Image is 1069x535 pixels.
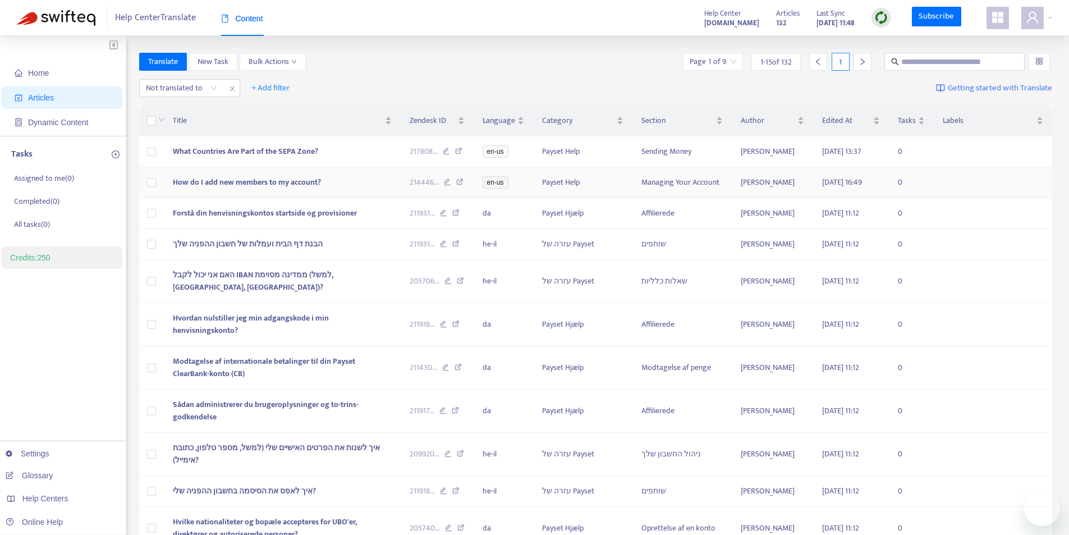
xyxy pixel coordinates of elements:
[173,268,333,294] span: האם אני יכול לקבל IBAN ממדינה מסוימת (למשל, [GEOGRAPHIC_DATA], [GEOGRAPHIC_DATA])?
[6,518,63,527] a: Online Help
[641,115,714,127] span: Section
[474,476,533,507] td: he-il
[632,198,732,229] td: Affilierede
[889,106,934,136] th: Tasks
[173,312,329,337] span: Hvordan nulstiller jeg min adgangskode i min henvisningskonto?
[889,433,934,476] td: 0
[221,15,229,22] span: book
[533,198,632,229] td: Payset Hjælp
[17,10,95,26] img: Swifteq
[410,405,434,417] span: 211917 ...
[474,303,533,346] td: da
[898,115,916,127] span: Tasks
[11,148,33,161] p: Tasks
[173,115,383,127] span: Title
[173,398,359,423] span: Sådan administrerer du brugeroplysninger og to-trins-godkendelse
[28,93,54,102] span: Articles
[533,229,632,260] td: עזרה של Payset
[533,260,632,303] td: עזרה של Payset
[173,441,380,467] span: איך לשנות את הפרטים האישיים שלי (למשל, מספר טלפון, כתובת אימייל)?
[741,115,795,127] span: Author
[704,17,759,29] strong: [DOMAIN_NAME]
[936,79,1052,97] a: Getting started with Translate
[189,53,237,71] button: New Task
[991,11,1004,24] span: appstore
[776,17,786,29] strong: 132
[889,260,934,303] td: 0
[173,355,355,380] span: Modtagelse af internationale betalinger til din Payset ClearBank-konto (CB)
[822,207,859,220] span: [DATE] 11:12
[822,275,859,287] span: [DATE] 11:12
[760,56,792,68] span: 1 - 15 of 132
[889,390,934,433] td: 0
[732,198,813,229] td: [PERSON_NAME]
[732,476,813,507] td: [PERSON_NAME]
[732,433,813,476] td: [PERSON_NAME]
[912,7,961,27] a: Subscribe
[816,17,855,29] strong: [DATE] 11:48
[474,390,533,433] td: da
[15,69,22,77] span: home
[483,145,508,158] span: en-us
[822,237,859,250] span: [DATE] 11:12
[943,115,1034,127] span: Labels
[632,433,732,476] td: ניהול החשבון שלך
[889,167,934,198] td: 0
[813,106,889,136] th: Edited At
[889,136,934,167] td: 0
[410,176,439,189] span: 214446 ...
[889,476,934,507] td: 0
[474,229,533,260] td: he-il
[732,229,813,260] td: [PERSON_NAME]
[822,447,859,460] span: [DATE] 11:12
[822,115,871,127] span: Edited At
[401,106,474,136] th: Zendesk ID
[632,136,732,167] td: Sending Money
[10,253,51,262] a: Credits:250
[410,485,435,497] span: 211918 ...
[934,106,1052,136] th: Labels
[474,260,533,303] td: he-il
[139,53,187,71] button: Translate
[410,448,439,460] span: 209920 ...
[732,303,813,346] td: [PERSON_NAME]
[889,198,934,229] td: 0
[632,229,732,260] td: שותפים
[533,346,632,390] td: Payset Hjælp
[474,433,533,476] td: he-il
[15,118,22,126] span: container
[410,238,435,250] span: 211931 ...
[14,218,50,230] p: All tasks ( 0 )
[533,390,632,433] td: Payset Hjælp
[891,58,899,66] span: search
[410,362,437,374] span: 211430 ...
[148,56,178,68] span: Translate
[632,106,732,136] th: Section
[948,82,1052,95] span: Getting started with Translate
[822,404,859,417] span: [DATE] 11:12
[474,198,533,229] td: da
[632,260,732,303] td: שאלות כלליות
[164,106,401,136] th: Title
[533,136,632,167] td: Payset Help
[776,7,800,20] span: Articles
[533,167,632,198] td: Payset Help
[112,150,120,158] span: plus-circle
[704,7,741,20] span: Help Center
[816,7,845,20] span: Last Sync
[291,59,297,65] span: down
[732,167,813,198] td: [PERSON_NAME]
[410,207,435,220] span: 211931 ...
[732,390,813,433] td: [PERSON_NAME]
[533,476,632,507] td: עזרה של Payset
[483,115,515,127] span: Language
[632,390,732,433] td: Affilierede
[889,229,934,260] td: 0
[889,303,934,346] td: 0
[243,79,299,97] button: + Add filter
[115,7,196,29] span: Help Center Translate
[28,118,88,127] span: Dynamic Content
[533,433,632,476] td: עזרה של Payset
[474,346,533,390] td: da
[632,303,732,346] td: Affilierede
